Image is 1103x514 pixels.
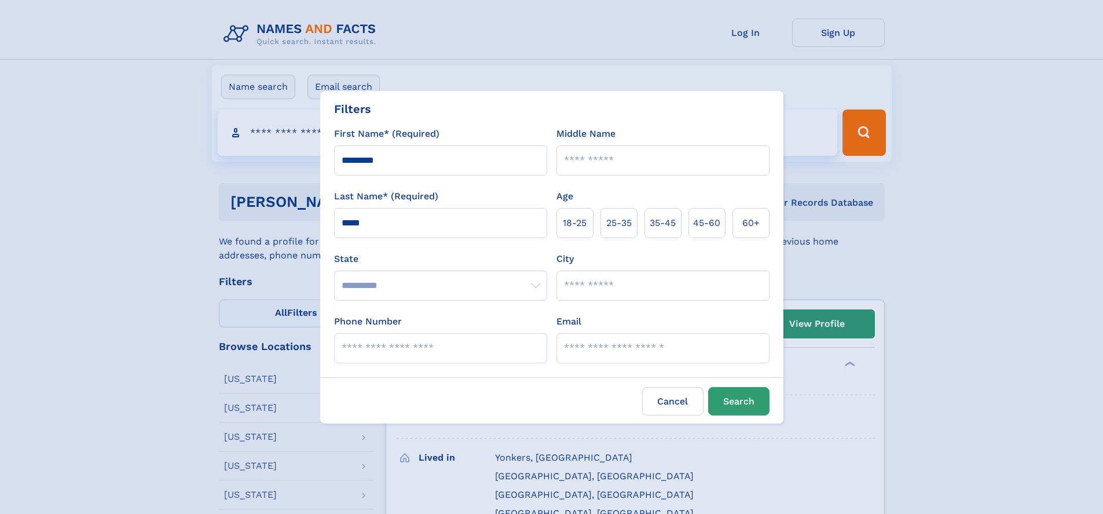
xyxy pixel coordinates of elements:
[334,252,547,266] label: State
[742,216,760,230] span: 60+
[650,216,676,230] span: 35‑45
[334,189,438,203] label: Last Name* (Required)
[334,127,439,141] label: First Name* (Required)
[606,216,632,230] span: 25‑35
[693,216,720,230] span: 45‑60
[708,387,769,415] button: Search
[334,315,402,329] label: Phone Number
[563,216,587,230] span: 18‑25
[556,127,615,141] label: Middle Name
[556,315,581,329] label: Email
[642,387,703,415] label: Cancel
[556,252,574,266] label: City
[556,189,573,203] label: Age
[334,100,371,118] div: Filters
